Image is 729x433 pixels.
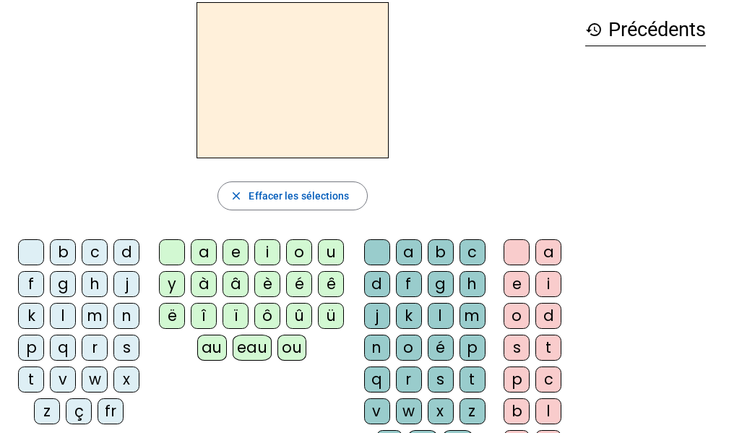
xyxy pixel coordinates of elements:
h3: Précédents [585,14,706,46]
div: k [396,303,422,329]
div: a [535,239,561,265]
div: e [223,239,249,265]
div: a [396,239,422,265]
div: u [318,239,344,265]
div: ê [318,271,344,297]
div: i [254,239,280,265]
div: z [460,398,486,424]
div: d [364,271,390,297]
div: t [535,335,561,361]
div: d [113,239,139,265]
button: Effacer les sélections [217,181,367,210]
div: é [428,335,454,361]
div: j [113,271,139,297]
div: j [364,303,390,329]
div: r [82,335,108,361]
div: ï [223,303,249,329]
div: b [50,239,76,265]
div: d [535,303,561,329]
div: o [396,335,422,361]
div: a [191,239,217,265]
div: n [364,335,390,361]
div: û [286,303,312,329]
mat-icon: history [585,21,603,38]
div: o [286,239,312,265]
div: l [428,303,454,329]
div: i [535,271,561,297]
div: p [18,335,44,361]
div: c [82,239,108,265]
div: b [504,398,530,424]
div: h [460,271,486,297]
div: au [197,335,227,361]
div: f [396,271,422,297]
div: ou [277,335,306,361]
div: t [18,366,44,393]
div: f [18,271,44,297]
div: q [50,335,76,361]
div: m [82,303,108,329]
div: l [535,398,561,424]
div: è [254,271,280,297]
div: x [113,366,139,393]
div: z [34,398,60,424]
div: î [191,303,217,329]
div: g [50,271,76,297]
span: Effacer les sélections [249,187,349,205]
div: ë [159,303,185,329]
div: n [113,303,139,329]
div: b [428,239,454,265]
div: x [428,398,454,424]
div: w [82,366,108,393]
div: r [396,366,422,393]
div: m [460,303,486,329]
div: v [364,398,390,424]
div: s [428,366,454,393]
div: o [504,303,530,329]
div: s [504,335,530,361]
div: c [535,366,561,393]
div: p [504,366,530,393]
div: ô [254,303,280,329]
div: ü [318,303,344,329]
div: p [460,335,486,361]
div: q [364,366,390,393]
div: e [504,271,530,297]
div: s [113,335,139,361]
div: à [191,271,217,297]
div: é [286,271,312,297]
div: t [460,366,486,393]
div: v [50,366,76,393]
div: l [50,303,76,329]
mat-icon: close [230,189,243,202]
div: h [82,271,108,297]
div: c [460,239,486,265]
div: eau [233,335,272,361]
div: k [18,303,44,329]
div: y [159,271,185,297]
div: â [223,271,249,297]
div: g [428,271,454,297]
div: w [396,398,422,424]
div: ç [66,398,92,424]
div: fr [98,398,124,424]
